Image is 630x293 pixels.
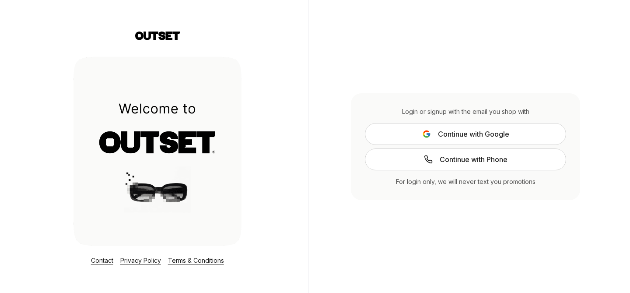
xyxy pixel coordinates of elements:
a: Continue with Phone [365,148,566,170]
span: Continue with Phone [440,154,507,165]
div: For login only, we will never text you promotions [365,177,566,186]
div: Login or signup with the email you shop with [365,107,566,116]
a: Terms & Conditions [168,257,224,264]
a: Contact [91,257,113,264]
a: Privacy Policy [120,257,161,264]
span: Continue with Google [438,129,509,139]
button: Continue with Google [365,123,566,145]
img: Login Layout Image [73,56,241,246]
